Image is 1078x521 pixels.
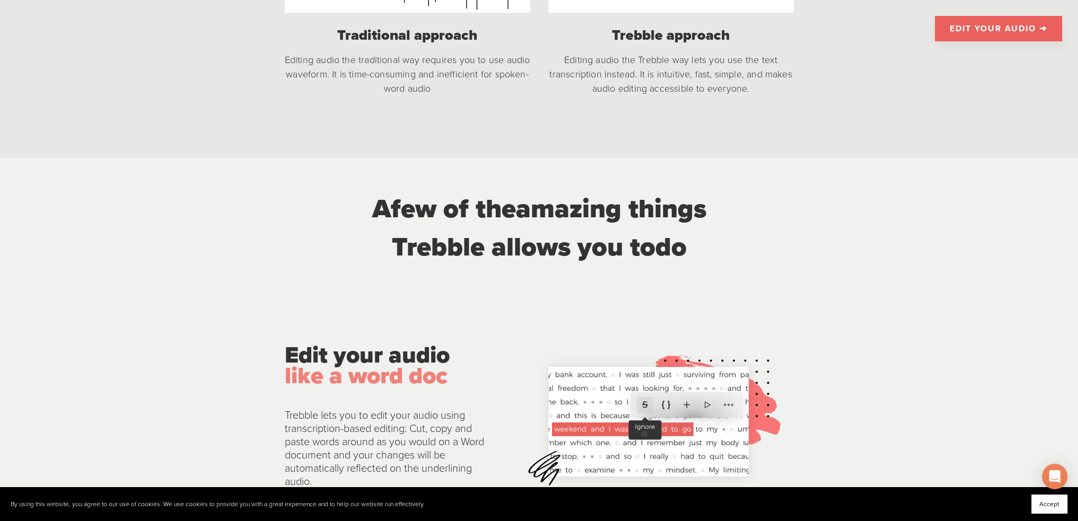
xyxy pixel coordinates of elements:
span: Accept [1039,500,1059,508]
span: amazing things [515,193,706,225]
p: Trebble lets you to edit your audio using transcription-based editing: Cut, copy and paste words ... [285,409,486,489]
img: landing_page_assets%2Fedit_text_canvav_gray.png [504,344,794,499]
span: A [372,193,390,225]
span: do [655,231,686,263]
a: EDIT YOUR AUDIO ➜ [935,16,1062,41]
div: Open Intercom Messenger [1042,464,1067,489]
p: Edit your audio [285,345,486,387]
span: like a word doc [285,362,448,390]
p: By using this website, you agree to our use of cookies. We use cookies to provide you with a grea... [11,500,425,508]
div: few of the Trebble allows you to [328,190,749,266]
strong: Traditional approach [337,27,477,44]
p: Editing audio the Trebble way lets you use the text transcription instead. It is intuitive, fast,... [548,53,794,96]
button: Accept [1031,494,1067,514]
strong: Trebble approach [612,27,730,44]
p: Editing audio the traditional way requires you to use audio waveform. It is time-consuming and in... [285,53,530,96]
